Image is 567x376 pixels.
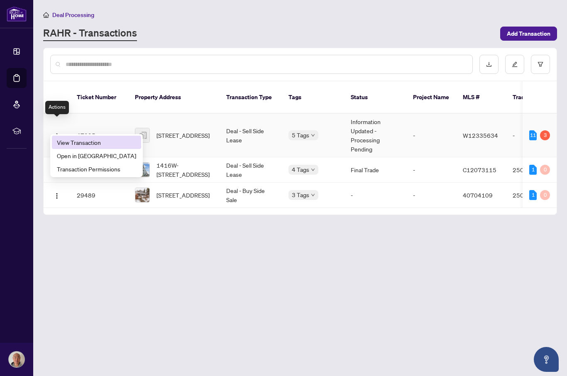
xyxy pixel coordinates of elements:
[7,6,27,22] img: logo
[43,12,49,18] span: home
[57,138,136,147] span: View Transaction
[529,165,537,175] div: 1
[506,183,564,208] td: 2505352
[292,130,309,140] span: 5 Tags
[156,131,210,140] span: [STREET_ADDRESS]
[456,81,506,114] th: MLS #
[344,81,406,114] th: Status
[128,81,220,114] th: Property Address
[344,114,406,157] td: Information Updated - Processing Pending
[486,61,492,67] span: download
[220,157,282,183] td: Deal - Sell Side Lease
[50,188,64,202] button: Logo
[406,81,456,114] th: Project Name
[57,151,136,160] span: Open in [GEOGRAPHIC_DATA]
[540,130,550,140] div: 3
[135,188,149,202] img: thumbnail-img
[45,101,69,114] div: Actions
[70,114,128,157] td: 47895
[500,27,557,41] button: Add Transaction
[220,114,282,157] td: Deal - Sell Side Lease
[292,190,309,200] span: 3 Tags
[135,128,149,142] img: thumbnail-img
[52,11,94,19] span: Deal Processing
[282,81,344,114] th: Tags
[344,157,406,183] td: Final Trade
[344,183,406,208] td: -
[540,165,550,175] div: 0
[9,352,24,367] img: Profile Icon
[479,55,499,74] button: download
[529,130,537,140] div: 11
[534,347,559,372] button: Open asap
[463,191,493,199] span: 40704109
[54,133,60,139] img: Logo
[507,27,550,40] span: Add Transaction
[512,61,518,67] span: edit
[540,190,550,200] div: 0
[406,183,456,208] td: -
[506,81,564,114] th: Trade Number
[311,133,315,137] span: down
[506,157,564,183] td: 2505072
[531,55,550,74] button: filter
[538,61,543,67] span: filter
[311,193,315,197] span: down
[54,193,60,199] img: Logo
[57,164,136,173] span: Transaction Permissions
[463,166,496,173] span: C12073115
[50,129,64,142] button: Logo
[156,190,210,200] span: [STREET_ADDRESS]
[529,190,537,200] div: 1
[406,157,456,183] td: -
[292,165,309,174] span: 4 Tags
[220,183,282,208] td: Deal - Buy Side Sale
[463,132,498,139] span: W12335634
[70,183,128,208] td: 29489
[505,55,524,74] button: edit
[506,114,564,157] td: -
[220,81,282,114] th: Transaction Type
[311,168,315,172] span: down
[43,26,137,41] a: RAHR - Transactions
[156,161,213,179] span: 1416W-[STREET_ADDRESS]
[406,114,456,157] td: -
[70,81,128,114] th: Ticket Number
